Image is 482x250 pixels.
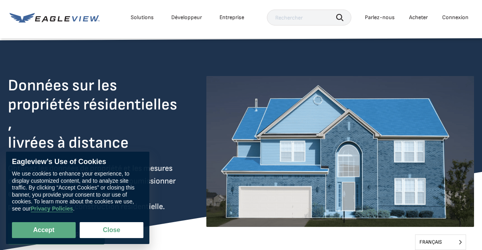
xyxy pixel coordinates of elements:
button: Accept [12,222,76,238]
span: Français [415,235,466,250]
div: Solutions [131,14,154,21]
div: We use cookies to enhance your experience, to display customized content, and to analyze site tra... [12,170,143,212]
div: Eagleview’s Use of Cookies [12,158,143,166]
input: Rechercher [267,10,351,25]
a: Acheter [409,14,428,21]
a: Développeur [171,14,202,21]
button: Close [80,222,143,238]
div: Connexion [442,14,468,21]
aside: Language selected: French [415,234,466,250]
div: Parlez-nous [365,14,395,21]
div: Entreprise [219,14,244,21]
a: Privacy Policies [31,205,73,212]
h2: Données sur les propriétés résidentielles , livrées à distance [8,76,182,152]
